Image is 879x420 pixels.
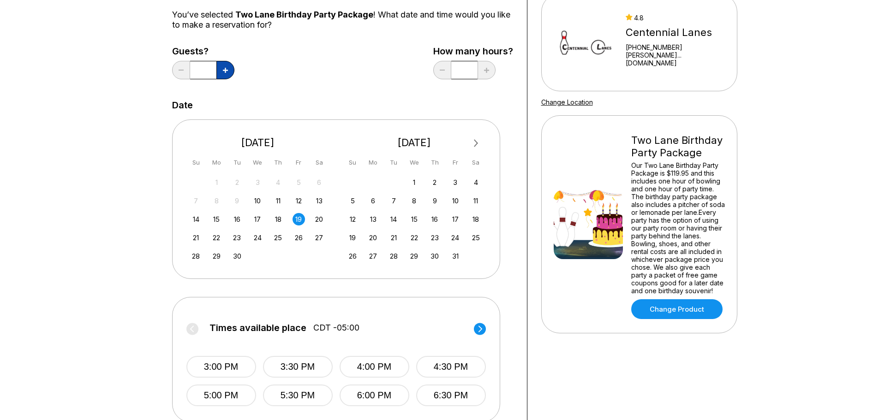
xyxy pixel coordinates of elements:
[469,136,484,151] button: Next Month
[367,231,379,244] div: Choose Monday, October 20th, 2025
[172,100,193,110] label: Date
[626,43,724,51] div: [PHONE_NUMBER]
[388,195,400,207] div: Choose Tuesday, October 7th, 2025
[449,156,461,169] div: Fr
[231,231,243,244] div: Choose Tuesday, September 23rd, 2025
[231,250,243,262] div: Choose Tuesday, September 30th, 2025
[172,46,234,56] label: Guests?
[470,231,482,244] div: Choose Saturday, October 25th, 2025
[429,176,441,189] div: Choose Thursday, October 2nd, 2025
[416,356,486,378] button: 4:30 PM
[626,14,724,22] div: 4.8
[631,161,725,295] div: Our Two Lane Birthday Party Package is $119.95 and this includes one hour of bowling and one hour...
[345,175,484,262] div: month 2025-10
[251,156,264,169] div: We
[251,213,264,225] div: Choose Wednesday, September 17th, 2025
[313,176,325,189] div: Not available Saturday, September 6th, 2025
[272,213,284,225] div: Choose Thursday, September 18th, 2025
[388,231,400,244] div: Choose Tuesday, October 21st, 2025
[186,356,256,378] button: 3:00 PM
[631,134,725,159] div: Two Lane Birthday Party Package
[408,213,420,225] div: Choose Wednesday, October 15th, 2025
[231,213,243,225] div: Choose Tuesday, September 16th, 2025
[190,250,202,262] div: Choose Sunday, September 28th, 2025
[449,231,461,244] div: Choose Friday, October 24th, 2025
[408,231,420,244] div: Choose Wednesday, October 22nd, 2025
[190,156,202,169] div: Su
[347,195,359,207] div: Choose Sunday, October 5th, 2025
[210,213,223,225] div: Choose Monday, September 15th, 2025
[231,156,243,169] div: Tu
[235,10,373,19] span: Two Lane Birthday Party Package
[631,299,723,319] a: Change Product
[470,156,482,169] div: Sa
[293,156,305,169] div: Fr
[429,195,441,207] div: Choose Thursday, October 9th, 2025
[388,156,400,169] div: Tu
[470,176,482,189] div: Choose Saturday, October 4th, 2025
[313,156,325,169] div: Sa
[367,195,379,207] div: Choose Monday, October 6th, 2025
[554,190,623,259] img: Two Lane Birthday Party Package
[272,195,284,207] div: Choose Thursday, September 11th, 2025
[429,213,441,225] div: Choose Thursday, October 16th, 2025
[470,195,482,207] div: Choose Saturday, October 11th, 2025
[186,385,256,406] button: 5:00 PM
[313,231,325,244] div: Choose Saturday, September 27th, 2025
[347,156,359,169] div: Su
[554,8,618,77] img: Centennial Lanes
[263,385,333,406] button: 5:30 PM
[626,51,724,67] a: [PERSON_NAME]...[DOMAIN_NAME]
[408,250,420,262] div: Choose Wednesday, October 29th, 2025
[251,231,264,244] div: Choose Wednesday, September 24th, 2025
[272,156,284,169] div: Th
[210,231,223,244] div: Choose Monday, September 22nd, 2025
[416,385,486,406] button: 6:30 PM
[190,195,202,207] div: Not available Sunday, September 7th, 2025
[231,195,243,207] div: Not available Tuesday, September 9th, 2025
[340,356,409,378] button: 4:00 PM
[186,136,329,149] div: [DATE]
[541,98,593,106] a: Change Location
[388,250,400,262] div: Choose Tuesday, October 28th, 2025
[231,176,243,189] div: Not available Tuesday, September 2nd, 2025
[470,213,482,225] div: Choose Saturday, October 18th, 2025
[367,250,379,262] div: Choose Monday, October 27th, 2025
[347,250,359,262] div: Choose Sunday, October 26th, 2025
[293,176,305,189] div: Not available Friday, September 5th, 2025
[251,176,264,189] div: Not available Wednesday, September 3rd, 2025
[313,213,325,225] div: Choose Saturday, September 20th, 2025
[251,195,264,207] div: Choose Wednesday, September 10th, 2025
[408,195,420,207] div: Choose Wednesday, October 8th, 2025
[340,385,409,406] button: 6:00 PM
[449,195,461,207] div: Choose Friday, October 10th, 2025
[408,156,420,169] div: We
[429,231,441,244] div: Choose Thursday, October 23rd, 2025
[293,213,305,225] div: Choose Friday, September 19th, 2025
[367,213,379,225] div: Choose Monday, October 13th, 2025
[190,213,202,225] div: Choose Sunday, September 14th, 2025
[626,26,724,39] div: Centennial Lanes
[272,176,284,189] div: Not available Thursday, September 4th, 2025
[343,136,486,149] div: [DATE]
[210,176,223,189] div: Not available Monday, September 1st, 2025
[313,323,359,333] span: CDT -05:00
[347,213,359,225] div: Choose Sunday, October 12th, 2025
[449,213,461,225] div: Choose Friday, October 17th, 2025
[172,10,513,30] div: You’ve selected ! What date and time would you like to make a reservation for?
[408,176,420,189] div: Choose Wednesday, October 1st, 2025
[313,195,325,207] div: Choose Saturday, September 13th, 2025
[189,175,327,262] div: month 2025-09
[388,213,400,225] div: Choose Tuesday, October 14th, 2025
[347,231,359,244] div: Choose Sunday, October 19th, 2025
[449,250,461,262] div: Choose Friday, October 31st, 2025
[190,231,202,244] div: Choose Sunday, September 21st, 2025
[210,156,223,169] div: Mo
[433,46,513,56] label: How many hours?
[367,156,379,169] div: Mo
[210,250,223,262] div: Choose Monday, September 29th, 2025
[263,356,333,378] button: 3:30 PM
[272,231,284,244] div: Choose Thursday, September 25th, 2025
[293,195,305,207] div: Choose Friday, September 12th, 2025
[449,176,461,189] div: Choose Friday, October 3rd, 2025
